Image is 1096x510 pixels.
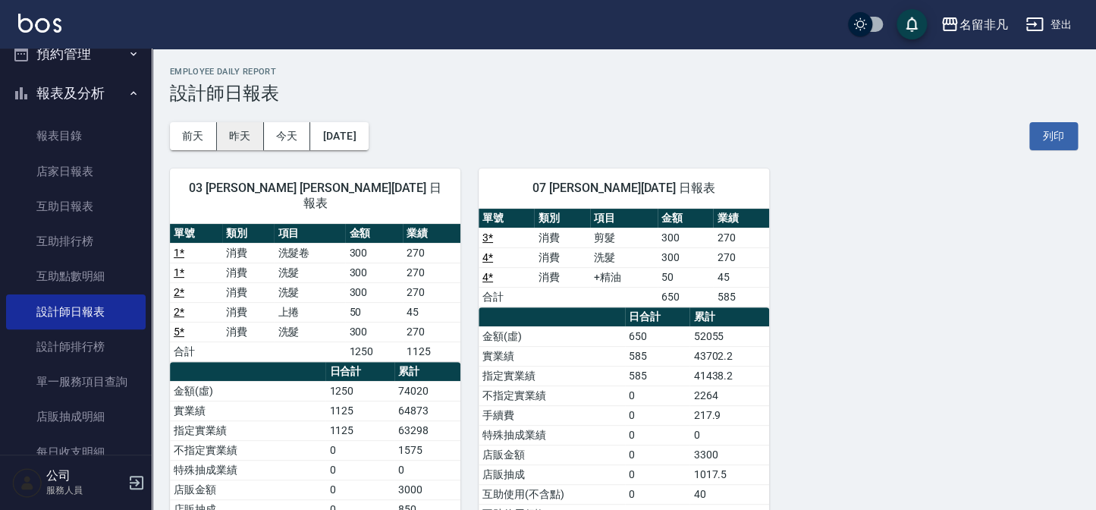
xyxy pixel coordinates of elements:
td: 實業績 [170,401,325,420]
td: 585 [625,366,689,386]
td: 洗髮 [274,282,345,302]
td: 合計 [170,342,222,361]
td: 3000 [394,480,460,499]
td: 0 [325,440,394,460]
a: 店家日報表 [6,154,146,189]
td: 消費 [534,267,590,287]
td: 50 [658,267,714,287]
td: 特殊抽成業績 [170,460,325,480]
td: 0 [625,405,689,425]
td: 300 [658,228,714,247]
td: 217.9 [689,405,769,425]
div: 名留非凡 [959,15,1007,34]
td: 不指定實業績 [479,386,625,405]
td: 店販抽成 [479,464,625,484]
a: 互助日報表 [6,189,146,224]
td: 合計 [479,287,535,307]
td: 指定實業績 [170,420,325,440]
th: 單號 [479,209,535,228]
td: 50 [345,302,403,322]
a: 報表目錄 [6,118,146,153]
button: 名留非凡 [934,9,1013,40]
td: 45 [713,267,769,287]
span: 07 [PERSON_NAME][DATE] 日報表 [497,181,751,196]
td: 不指定實業績 [170,440,325,460]
td: 585 [625,346,689,366]
td: 特殊抽成業績 [479,425,625,445]
td: 消費 [534,247,590,267]
td: 300 [658,247,714,267]
td: 消費 [222,282,275,302]
td: 63298 [394,420,460,440]
td: 消費 [222,243,275,263]
th: 金額 [658,209,714,228]
th: 業績 [713,209,769,228]
td: 1125 [325,420,394,440]
h5: 公司 [46,468,124,483]
td: 300 [345,243,403,263]
img: Logo [18,14,61,33]
td: 指定實業績 [479,366,625,386]
td: 1575 [394,440,460,460]
a: 互助點數明細 [6,259,146,294]
td: 剪髮 [590,228,658,247]
td: 270 [403,263,460,282]
td: 650 [625,326,689,346]
table: a dense table [479,209,769,307]
th: 業績 [403,224,460,244]
th: 單號 [170,224,222,244]
th: 日合計 [325,362,394,382]
img: Person [12,467,42,498]
td: 40 [689,484,769,504]
td: 300 [345,282,403,302]
td: 2264 [689,386,769,405]
span: 03 [PERSON_NAME] [PERSON_NAME][DATE] 日報表 [188,181,442,211]
button: save [897,9,927,39]
td: 洗髮 [274,322,345,342]
td: 實業績 [479,346,625,366]
td: 270 [403,243,460,263]
td: 650 [658,287,714,307]
td: 0 [625,425,689,445]
td: 0 [625,445,689,464]
td: 585 [713,287,769,307]
a: 設計師日報表 [6,294,146,329]
td: 43702.2 [689,346,769,366]
a: 設計師排行榜 [6,329,146,364]
td: 270 [713,247,769,267]
td: 0 [325,460,394,480]
td: 店販金額 [170,480,325,499]
a: 單一服務項目查詢 [6,364,146,399]
button: 列印 [1029,122,1078,150]
td: 0 [625,464,689,484]
th: 類別 [222,224,275,244]
td: 74020 [394,381,460,401]
td: 消費 [222,302,275,322]
th: 累計 [689,307,769,327]
td: 41438.2 [689,366,769,386]
button: 登出 [1019,11,1078,39]
th: 項目 [590,209,658,228]
td: 0 [689,425,769,445]
td: +精油 [590,267,658,287]
h2: Employee Daily Report [170,67,1078,77]
td: 互助使用(不含點) [479,484,625,504]
td: 1017.5 [689,464,769,484]
td: 手續費 [479,405,625,425]
td: 1125 [403,342,460,361]
button: 今天 [264,122,311,150]
h3: 設計師日報表 [170,83,1078,104]
td: 消費 [222,322,275,342]
table: a dense table [170,224,460,362]
td: 店販金額 [479,445,625,464]
th: 類別 [534,209,590,228]
td: 洗髮 [590,247,658,267]
td: 270 [713,228,769,247]
td: 1250 [345,342,403,361]
td: 上捲 [274,302,345,322]
td: 0 [625,484,689,504]
td: 300 [345,263,403,282]
td: 52055 [689,326,769,346]
td: 0 [394,460,460,480]
td: 金額(虛) [479,326,625,346]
